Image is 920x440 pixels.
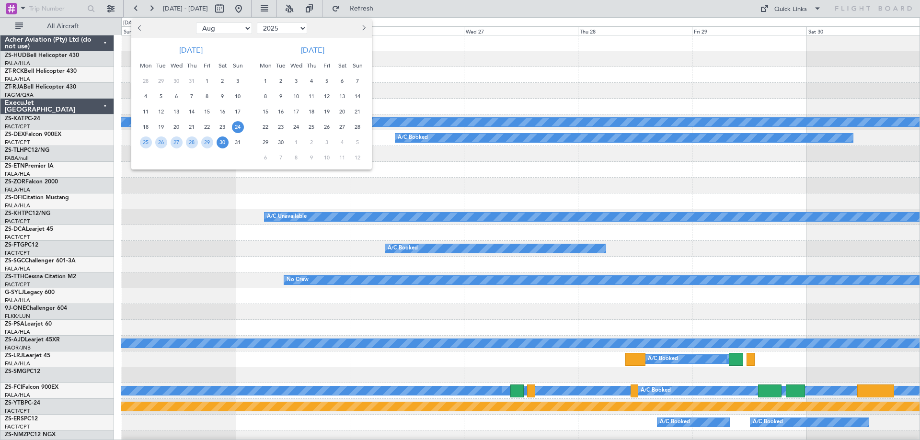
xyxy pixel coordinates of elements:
span: 8 [290,152,302,164]
span: 7 [275,152,287,164]
div: 26-8-2025 [153,135,169,150]
div: 6-9-2025 [334,73,350,89]
span: 21 [352,106,364,118]
div: Wed [288,58,304,73]
span: 4 [140,90,152,102]
span: 5 [352,136,364,148]
div: 5-10-2025 [350,135,365,150]
span: 12 [321,90,333,102]
span: 3 [232,75,244,87]
div: 12-10-2025 [350,150,365,165]
div: 7-10-2025 [273,150,288,165]
div: 7-8-2025 [184,89,199,104]
div: 1-10-2025 [288,135,304,150]
span: 8 [260,90,272,102]
span: 31 [232,136,244,148]
div: 10-8-2025 [230,89,245,104]
div: 2-9-2025 [273,73,288,89]
span: 5 [155,90,167,102]
div: 1-8-2025 [199,73,215,89]
div: 1-9-2025 [258,73,273,89]
span: 30 [217,136,229,148]
div: 14-8-2025 [184,104,199,119]
span: 27 [171,136,183,148]
div: 8-10-2025 [288,150,304,165]
span: 13 [171,106,183,118]
div: 30-9-2025 [273,135,288,150]
div: 31-8-2025 [230,135,245,150]
span: 22 [260,121,272,133]
span: 4 [306,75,318,87]
span: 1 [260,75,272,87]
div: Tue [153,58,169,73]
div: Wed [169,58,184,73]
div: 10-10-2025 [319,150,334,165]
span: 23 [217,121,229,133]
span: 11 [306,90,318,102]
span: 1 [201,75,213,87]
span: 3 [321,136,333,148]
span: 30 [171,75,183,87]
div: 14-9-2025 [350,89,365,104]
div: 11-10-2025 [334,150,350,165]
div: 17-9-2025 [288,104,304,119]
span: 10 [290,90,302,102]
div: 29-7-2025 [153,73,169,89]
div: 10-9-2025 [288,89,304,104]
div: 28-9-2025 [350,119,365,135]
span: 15 [201,106,213,118]
div: 4-9-2025 [304,73,319,89]
span: 16 [275,106,287,118]
div: 21-8-2025 [184,119,199,135]
div: 30-7-2025 [169,73,184,89]
div: 9-9-2025 [273,89,288,104]
div: 9-8-2025 [215,89,230,104]
span: 17 [290,106,302,118]
span: 13 [336,90,348,102]
div: Thu [184,58,199,73]
div: 20-9-2025 [334,104,350,119]
div: 16-9-2025 [273,104,288,119]
div: 2-8-2025 [215,73,230,89]
span: 28 [352,121,364,133]
span: 19 [155,121,167,133]
div: Fri [319,58,334,73]
div: 22-8-2025 [199,119,215,135]
div: 5-8-2025 [153,89,169,104]
div: 12-9-2025 [319,89,334,104]
div: Sun [350,58,365,73]
div: 13-8-2025 [169,104,184,119]
div: 4-8-2025 [138,89,153,104]
div: 27-8-2025 [169,135,184,150]
span: 22 [201,121,213,133]
div: 5-9-2025 [319,73,334,89]
span: 20 [171,121,183,133]
span: 20 [336,106,348,118]
div: 25-8-2025 [138,135,153,150]
span: 10 [232,90,244,102]
span: 21 [186,121,198,133]
div: 31-7-2025 [184,73,199,89]
span: 16 [217,106,229,118]
div: 24-8-2025 [230,119,245,135]
span: 12 [155,106,167,118]
div: 28-8-2025 [184,135,199,150]
div: 2-10-2025 [304,135,319,150]
span: 9 [306,152,318,164]
div: 18-9-2025 [304,104,319,119]
div: Mon [138,58,153,73]
div: 18-8-2025 [138,119,153,135]
div: 3-10-2025 [319,135,334,150]
div: 26-9-2025 [319,119,334,135]
span: 18 [140,121,152,133]
span: 8 [201,90,213,102]
span: 28 [186,136,198,148]
span: 1 [290,136,302,148]
select: Select year [257,23,307,34]
div: 17-8-2025 [230,104,245,119]
div: 13-9-2025 [334,89,350,104]
div: 25-9-2025 [304,119,319,135]
div: 20-8-2025 [169,119,184,135]
span: 6 [336,75,348,87]
div: Sat [334,58,350,73]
